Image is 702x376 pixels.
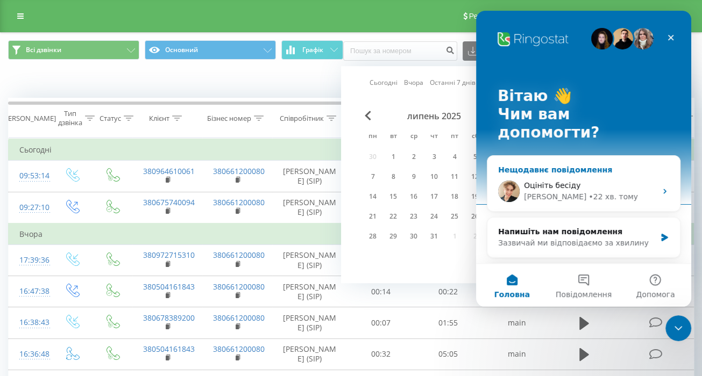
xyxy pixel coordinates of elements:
[348,338,415,370] td: 00:32
[403,149,424,165] div: ср 2 лип 2025 р.
[213,313,265,323] a: 380661200080
[366,170,380,184] div: 7
[207,114,251,123] div: Бізнес номер
[465,169,485,185] div: сб 12 лип 2025 р.
[363,111,506,121] div: липень 2025
[9,223,697,245] td: Вчора
[476,11,691,307] iframe: Intercom live chat
[383,149,403,165] div: вт 1 лип 2025 р.
[386,190,400,204] div: 15
[386,150,400,164] div: 1
[2,114,56,123] div: [PERSON_NAME]
[9,139,697,161] td: Сьогодні
[386,170,400,184] div: 8
[403,208,424,225] div: ср 23 лип 2025 р.
[213,281,265,292] a: 380661200080
[469,12,548,20] span: Реферальна програма
[444,189,465,205] div: пт 18 лип 2025 р.
[424,169,444,185] div: чт 10 лип 2025 р.
[424,149,444,165] div: чт 3 лип 2025 р.
[143,166,195,176] a: 380964610061
[448,150,462,164] div: 4
[426,129,442,145] abbr: четвер
[403,228,424,244] div: ср 30 лип 2025 р.
[143,250,195,260] a: 380972715310
[407,229,421,243] div: 30
[19,281,41,302] div: 16:47:38
[444,149,465,165] div: пт 4 лип 2025 р.
[427,209,441,223] div: 24
[444,169,465,185] div: пт 11 лип 2025 р.
[407,170,421,184] div: 9
[19,250,41,271] div: 17:39:36
[407,190,421,204] div: 16
[482,338,552,370] td: main
[465,149,485,165] div: сб 5 лип 2025 р.
[272,276,348,307] td: [PERSON_NAME] (SIP)
[143,313,195,323] a: 380678389200
[19,197,41,218] div: 09:27:10
[363,189,383,205] div: пн 14 лип 2025 р.
[404,78,423,88] a: Вчора
[463,41,521,61] button: Експорт
[383,228,403,244] div: вт 29 лип 2025 р.
[427,190,441,204] div: 17
[465,189,485,205] div: сб 19 лип 2025 р.
[424,208,444,225] div: чт 24 лип 2025 р.
[272,307,348,338] td: [PERSON_NAME] (SIP)
[465,208,485,225] div: сб 26 лип 2025 р.
[143,197,195,207] a: 380675740094
[427,150,441,164] div: 3
[272,338,348,370] td: [PERSON_NAME] (SIP)
[407,150,421,164] div: 2
[482,307,552,338] td: main
[446,129,463,145] abbr: п’ятниця
[385,129,401,145] abbr: вівторок
[366,190,380,204] div: 14
[280,114,324,123] div: Співробітник
[143,344,195,354] a: 380504161843
[143,281,195,292] a: 380504161843
[343,41,457,61] input: Пошук за номером
[383,208,403,225] div: вт 22 лип 2025 р.
[213,344,265,354] a: 380661200080
[468,190,482,204] div: 19
[448,209,462,223] div: 25
[415,307,482,338] td: 01:55
[363,169,383,185] div: пн 7 лип 2025 р.
[26,46,61,54] span: Всі дзвінки
[370,78,398,88] a: Сьогодні
[365,111,371,120] span: Previous Month
[427,170,441,184] div: 10
[403,189,424,205] div: ср 16 лип 2025 р.
[8,40,139,60] button: Всі дзвінки
[100,114,121,123] div: Статус
[383,189,403,205] div: вт 15 лип 2025 р.
[448,190,462,204] div: 18
[430,78,476,88] a: Останні 7 днів
[145,40,276,60] button: Основний
[272,192,348,223] td: [PERSON_NAME] (SIP)
[366,229,380,243] div: 28
[348,307,415,338] td: 00:07
[407,209,421,223] div: 23
[213,250,265,260] a: 380661200080
[383,169,403,185] div: вт 8 лип 2025 р.
[366,209,380,223] div: 21
[365,129,381,145] abbr: понеділок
